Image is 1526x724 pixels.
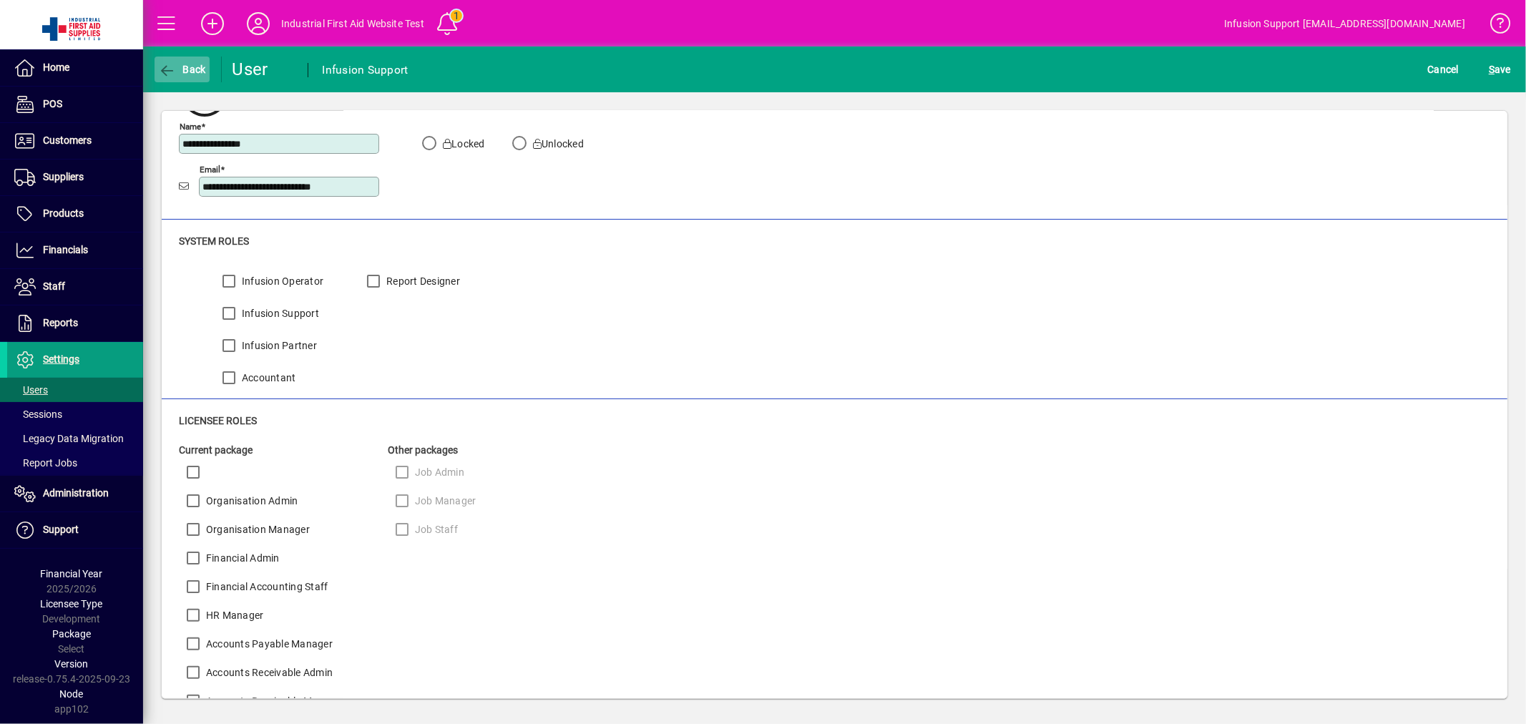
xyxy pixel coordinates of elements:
[14,433,124,444] span: Legacy Data Migration
[440,137,485,151] label: Locked
[14,457,77,469] span: Report Jobs
[388,444,458,456] span: Other packages
[7,233,143,268] a: Financials
[179,235,249,247] span: System roles
[155,57,210,82] button: Back
[239,274,323,288] label: Infusion Operator
[1224,12,1465,35] div: Infusion Support [EMAIL_ADDRESS][DOMAIN_NAME]
[43,487,109,499] span: Administration
[203,494,298,508] label: Organisation Admin
[203,522,310,537] label: Organisation Manager
[179,444,253,456] span: Current package
[1424,57,1463,82] button: Cancel
[143,57,222,82] app-page-header-button: Back
[203,694,345,708] label: Accounts Receivable Manager
[323,59,409,82] div: Infusion Support
[1485,57,1515,82] button: Save
[203,608,264,622] label: HR Manager
[239,306,319,321] label: Infusion Support
[200,164,220,174] mat-label: Email
[1479,3,1508,49] a: Knowledge Base
[203,665,333,680] label: Accounts Receivable Admin
[530,137,584,151] label: Unlocked
[203,551,280,565] label: Financial Admin
[60,688,84,700] span: Node
[239,338,317,353] label: Infusion Partner
[55,658,89,670] span: Version
[383,274,460,288] label: Report Designer
[7,87,143,122] a: POS
[7,305,143,341] a: Reports
[158,64,206,75] span: Back
[7,402,143,426] a: Sessions
[43,244,88,255] span: Financials
[41,568,103,579] span: Financial Year
[7,512,143,548] a: Support
[43,317,78,328] span: Reports
[14,384,48,396] span: Users
[43,62,69,73] span: Home
[180,121,201,131] mat-label: Name
[14,409,62,420] span: Sessions
[43,134,92,146] span: Customers
[190,11,235,36] button: Add
[1489,58,1511,81] span: ave
[7,426,143,451] a: Legacy Data Migration
[52,628,91,640] span: Package
[233,58,293,81] div: User
[43,171,84,182] span: Suppliers
[7,123,143,159] a: Customers
[7,160,143,195] a: Suppliers
[1489,64,1495,75] span: S
[41,598,103,610] span: Licensee Type
[179,415,257,426] span: Licensee roles
[281,12,424,35] div: Industrial First Aid Website Test
[43,524,79,535] span: Support
[7,269,143,305] a: Staff
[43,207,84,219] span: Products
[7,476,143,512] a: Administration
[7,378,143,402] a: Users
[7,451,143,475] a: Report Jobs
[239,371,296,385] label: Accountant
[43,98,62,109] span: POS
[235,11,281,36] button: Profile
[43,353,79,365] span: Settings
[1428,58,1459,81] span: Cancel
[203,637,333,651] label: Accounts Payable Manager
[43,280,65,292] span: Staff
[7,196,143,232] a: Products
[203,579,328,594] label: Financial Accounting Staff
[7,50,143,86] a: Home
